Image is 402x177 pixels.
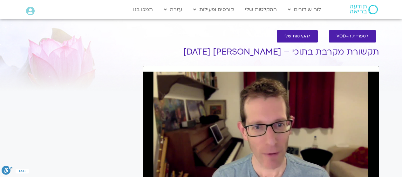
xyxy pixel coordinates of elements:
[350,5,378,14] img: תודעה בריאה
[161,3,185,16] a: עזרה
[285,3,324,16] a: לוח שידורים
[242,3,280,16] a: ההקלטות שלי
[277,30,318,43] a: להקלטות שלי
[284,34,310,39] span: להקלטות שלי
[190,3,237,16] a: קורסים ופעילות
[337,34,368,39] span: לספריית ה-VOD
[143,47,379,57] h1: תקשורת מקרבת בתוכי – [PERSON_NAME] [DATE]
[329,30,376,43] a: לספריית ה-VOD
[130,3,156,16] a: תמכו בנו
